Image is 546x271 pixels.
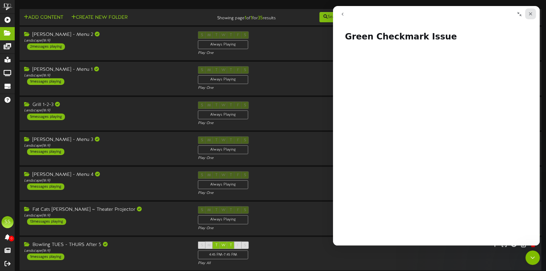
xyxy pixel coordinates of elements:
[27,43,65,50] div: 2 messages playing
[24,171,189,178] div: [PERSON_NAME] - Menu 4
[24,213,189,218] div: Landscape ( 16:9 )
[526,251,540,265] iframe: Intercom live chat
[22,14,65,21] button: Add Content
[198,261,363,266] div: Play All
[24,178,189,183] div: Landscape ( 16:9 )
[24,143,189,148] div: Landscape ( 16:9 )
[198,215,248,224] div: Always Playing
[215,243,217,248] span: T
[24,73,189,78] div: Landscape ( 16:9 )
[207,243,211,248] span: M
[258,15,263,21] strong: 35
[27,148,64,155] div: 1 messages playing
[230,243,232,248] span: T
[27,114,65,120] div: 5 messages playing
[198,121,363,126] div: Play One
[24,38,189,43] div: Landscape ( 16:9 )
[24,31,189,38] div: [PERSON_NAME] - Menu 2
[27,254,64,260] div: 1 messages playing
[2,216,14,228] div: SS
[27,218,66,225] div: 13 messages playing
[198,145,248,154] div: Always Playing
[319,12,345,22] button: Search
[198,86,363,91] div: Play One
[198,75,248,84] div: Always Playing
[198,251,248,259] div: 4:45 PM - 7:45 PM
[27,78,64,85] div: 1 messages playing
[237,243,239,248] span: F
[24,206,189,213] div: Fat Cats [PERSON_NAME] ~ Theater Projector
[201,243,203,248] span: S
[198,180,248,189] div: Always Playing
[9,236,14,241] span: 0
[24,108,189,113] div: Landscape ( 16:9 )
[198,226,363,231] div: Play One
[245,15,246,21] strong: 1
[198,111,248,119] div: Always Playing
[221,243,226,248] span: W
[24,66,189,73] div: [PERSON_NAME] - Menu 1
[24,241,189,248] div: Bowling TUES - THURS After 5
[251,15,252,21] strong: 1
[198,51,363,56] div: Play One
[333,6,540,246] iframe: Intercom live chat
[27,183,64,190] div: 1 messages playing
[24,136,189,143] div: [PERSON_NAME] - Menu 3
[69,14,129,21] button: Create New Folder
[24,248,189,254] div: Landscape ( 16:9 )
[24,101,189,108] div: Grill 1-2-3
[198,191,363,196] div: Play One
[198,156,363,161] div: Play One
[244,243,246,248] span: S
[198,40,248,49] div: Always Playing
[193,11,280,22] div: Showing page of for results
